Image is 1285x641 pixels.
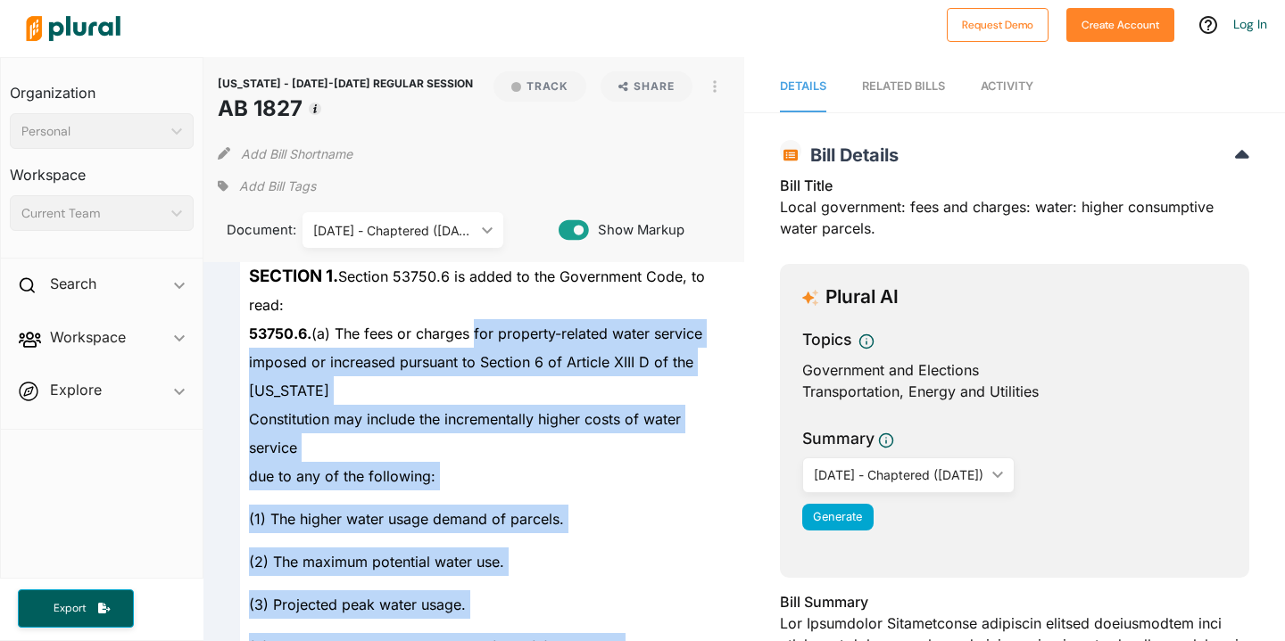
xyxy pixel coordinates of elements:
[814,465,985,484] div: [DATE] - Chaptered ([DATE])
[802,359,1227,381] div: Government and Elections
[218,173,316,200] div: Add tags
[18,589,134,628] button: Export
[50,274,96,293] h2: Search
[241,139,352,168] button: Add Bill Shortname
[802,504,874,530] button: Generate
[10,149,194,188] h3: Workspace
[249,510,564,528] span: (1) The higher water usage demand of parcels.
[947,14,1049,33] a: Request Demo
[21,122,164,141] div: Personal
[313,221,475,240] div: [DATE] - Chaptered ([DATE])
[249,325,311,342] strong: 53750.6.
[249,467,435,485] span: due to any of the following:
[249,553,504,571] span: (2) The maximum potential water use.
[780,175,1249,250] div: Local government: fees and charges: water: higher consumptive water parcels.
[802,381,1227,402] div: Transportation, Energy and Utilities
[862,78,945,95] div: RELATED BILLS
[249,596,466,613] span: (3) Projected peak water usage.
[981,62,1033,112] a: Activity
[947,8,1049,42] button: Request Demo
[307,101,323,117] div: Tooltip anchor
[1066,14,1174,33] a: Create Account
[780,175,1249,196] h3: Bill Title
[249,325,702,342] span: (a) The fees or charges for property-related water service
[825,286,899,308] h3: Plural AI
[218,220,280,240] span: Document:
[1066,8,1174,42] button: Create Account
[1233,16,1267,32] a: Log In
[780,62,826,112] a: Details
[981,79,1033,93] span: Activity
[249,410,681,456] span: Constitution may include the incrementally higher costs of water service
[813,510,862,523] span: Generate
[218,77,473,90] span: [US_STATE] - [DATE]-[DATE] REGULAR SESSION
[780,79,826,93] span: Details
[218,93,473,125] h1: AB 1827
[493,71,586,102] button: Track
[802,427,875,450] h3: Summary
[593,71,700,102] button: Share
[601,71,692,102] button: Share
[239,177,316,195] span: Add Bill Tags
[249,267,705,314] span: Section 53750.6 is added to the Government Code, to read:
[862,62,945,112] a: RELATED BILLS
[780,591,1249,612] h3: Bill Summary
[10,67,194,106] h3: Organization
[802,328,851,351] h3: Topics
[21,204,164,223] div: Current Team
[41,601,98,616] span: Export
[801,144,899,166] span: Bill Details
[589,220,684,240] span: Show Markup
[249,353,693,399] span: imposed or increased pursuant to Section 6 of Article XIII D of the [US_STATE]
[249,266,338,286] strong: SECTION 1.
